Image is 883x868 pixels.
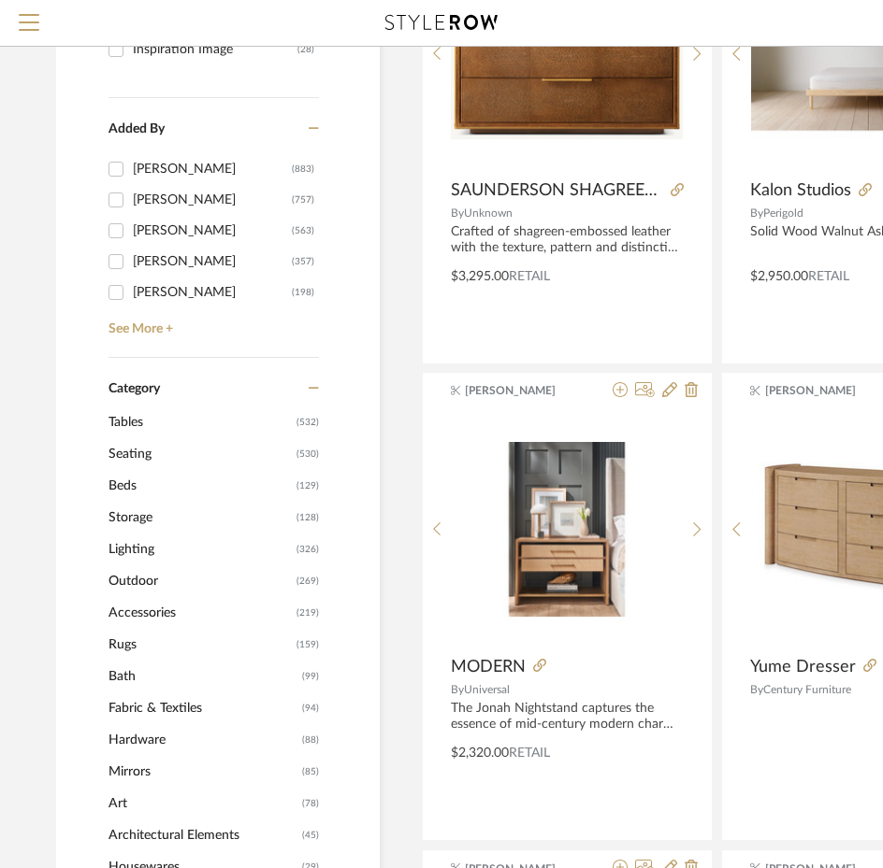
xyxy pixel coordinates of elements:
[451,224,684,256] div: Crafted of shagreen-embossed leather with the texture, pattern and distinctive spine detail of st...
[109,122,165,135] span: Added By
[109,470,292,502] span: Beds
[133,35,297,64] div: Inspiration Image
[109,819,297,851] span: Architectural Elements
[133,277,292,307] div: [PERSON_NAME]
[109,724,297,756] span: Hardware
[451,207,464,219] span: By
[297,566,319,596] span: (269)
[109,438,292,470] span: Seating
[292,216,314,246] div: (563)
[297,439,319,469] span: (530)
[292,247,314,277] div: (357)
[133,216,292,246] div: [PERSON_NAME]
[133,247,292,277] div: [PERSON_NAME]
[109,661,297,692] span: Bath
[133,154,292,184] div: [PERSON_NAME]
[302,693,319,723] span: (94)
[451,180,663,201] span: SAUNDERSON SHAGREEN CLOSED NIGHTSTAND
[109,597,292,629] span: Accessories
[297,35,314,64] div: (28)
[297,598,319,628] span: (219)
[451,270,509,283] span: $3,295.00
[750,207,763,219] span: By
[109,534,292,565] span: Lighting
[509,270,550,283] span: Retail
[297,407,319,437] span: (532)
[451,747,509,760] span: $2,320.00
[750,657,856,677] span: Yume Dresser
[292,277,314,307] div: (198)
[451,657,526,677] span: MODERN
[763,684,851,695] span: Century Furniture
[509,747,550,760] span: Retail
[109,756,297,788] span: Mirrors
[750,270,808,283] span: $2,950.00
[451,442,683,616] img: MODERN
[109,629,292,661] span: Rugs
[109,565,292,597] span: Outdoor
[109,502,292,534] span: Storage
[763,207,803,219] span: Perigold
[109,788,297,819] span: Art
[464,684,510,695] span: Universal
[765,382,883,399] span: [PERSON_NAME]
[808,270,849,283] span: Retail
[464,207,513,219] span: Unknown
[297,534,319,564] span: (326)
[451,701,684,733] div: The Jonah Nightstand captures the essence of mid-century modern charm with its two-tonal aestheti...
[451,684,464,695] span: By
[292,185,314,215] div: (757)
[465,382,583,399] span: [PERSON_NAME]
[750,684,763,695] span: By
[302,757,319,787] span: (85)
[750,180,851,201] span: Kalon Studios
[109,406,292,438] span: Tables
[297,503,319,533] span: (128)
[133,185,292,215] div: [PERSON_NAME]
[104,307,319,337] a: See More +
[302,789,319,818] span: (78)
[302,820,319,850] span: (45)
[297,630,319,660] span: (159)
[302,725,319,755] span: (88)
[109,692,297,724] span: Fabric & Textiles
[292,154,314,184] div: (883)
[302,662,319,691] span: (99)
[109,381,160,397] span: Category
[297,471,319,501] span: (129)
